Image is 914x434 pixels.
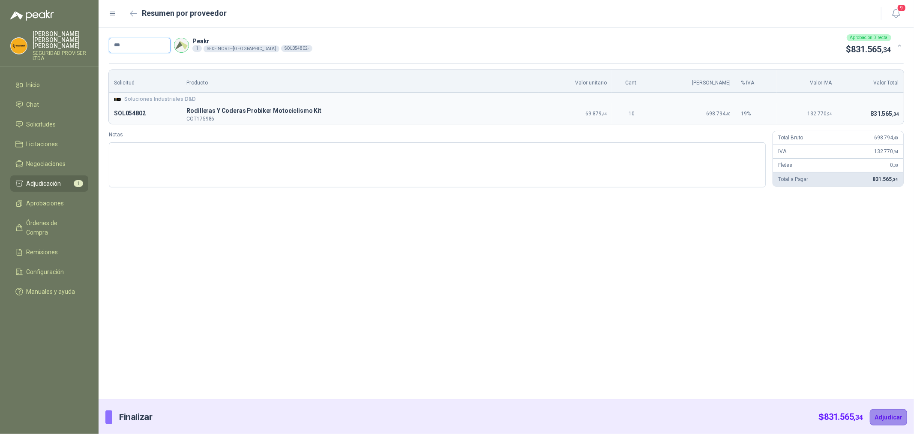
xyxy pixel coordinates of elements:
p: IVA [778,148,786,156]
span: Licitaciones [27,139,58,149]
a: Licitaciones [10,136,88,152]
p: R [186,106,534,116]
span: ,94 [893,149,898,154]
span: 698.794 [874,135,898,141]
p: Peakr [192,38,312,44]
p: SEGURIDAD PROVISER LTDA [33,51,88,61]
p: Total a Pagar [778,175,808,184]
a: Solicitudes [10,116,88,133]
img: Company Logo [11,38,27,54]
span: ,34 [854,413,863,422]
a: Negociaciones [10,156,88,172]
th: [PERSON_NAME] [651,70,736,93]
p: [PERSON_NAME] [PERSON_NAME] [PERSON_NAME] [33,31,88,49]
span: Inicio [27,80,40,90]
img: Logo peakr [10,10,54,21]
span: 132.770 [808,111,832,117]
p: $ [819,410,863,424]
span: ,34 [892,112,899,117]
div: Aprobación Directa [847,34,891,41]
p: Finalizar [119,410,152,424]
p: COT175986 [186,116,534,121]
a: Aprobaciones [10,195,88,211]
span: ,40 [726,112,731,116]
span: ,34 [892,177,898,182]
span: Adjudicación [27,179,61,188]
a: Configuración [10,264,88,280]
label: Notas [109,131,766,139]
th: Solicitud [109,70,181,93]
p: SOL054802 [114,108,176,119]
button: Adjudicar [870,409,907,425]
span: Aprobaciones [27,199,64,208]
h2: Resumen por proveedor [142,7,227,19]
span: 1 [74,180,83,187]
a: Remisiones [10,244,88,260]
span: 831.565 [872,176,898,182]
div: Soluciones Industriales D&D [114,95,899,103]
th: Valor Total [837,70,904,93]
span: ,44 [602,112,607,116]
th: Valor unitario [539,70,612,93]
th: Cant. [612,70,651,93]
span: Chat [27,100,39,109]
span: Configuración [27,267,64,277]
div: SEDE NORTE-[GEOGRAPHIC_DATA] [204,45,279,52]
span: 698.794 [707,111,731,117]
a: Manuales y ayuda [10,283,88,300]
a: Inicio [10,77,88,93]
p: Fletes [778,161,792,169]
img: Company Logo [114,96,121,103]
td: 10 [612,103,651,124]
span: Rodilleras Y Coderas Probiker Motociclismo Kit [186,106,534,116]
span: 132.770 [874,148,898,154]
span: ,40 [893,136,898,140]
span: 69.879 [585,111,607,117]
span: 831.565 [824,412,863,422]
span: ,34 [882,46,891,54]
a: Órdenes de Compra [10,215,88,241]
div: SOL054802 - [281,45,312,52]
span: 0 [890,162,898,168]
a: Chat [10,96,88,113]
img: Company Logo [174,38,189,52]
th: % IVA [736,70,777,93]
div: 1 [192,45,202,52]
p: $ [846,43,891,56]
th: Producto [181,70,539,93]
a: Adjudicación1 [10,175,88,192]
span: 9 [897,4,906,12]
td: 19 % [736,103,777,124]
span: Manuales y ayuda [27,287,75,296]
th: Valor IVA [777,70,837,93]
span: Negociaciones [27,159,66,169]
p: Total Bruto [778,134,803,142]
span: ,00 [893,163,898,168]
span: Solicitudes [27,120,56,129]
span: ,94 [827,112,832,116]
span: 831.565 [870,110,899,117]
span: Órdenes de Compra [27,218,80,237]
button: 9 [888,6,904,21]
span: 831.565 [851,44,891,54]
span: Remisiones [27,247,58,257]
